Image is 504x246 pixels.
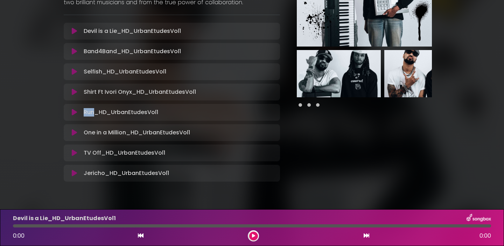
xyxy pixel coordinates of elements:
[84,149,165,157] p: TV Off_HD_UrbanEtudesVol1
[84,108,158,117] p: Run_HD_UrbanEtudesVol1
[84,128,190,137] p: One in a Million_HD_UrbanEtudesVol1
[84,88,196,96] p: Shirt Ft Ivori Onyx_HD_UrbanEtudesVol1
[84,68,166,76] p: Selfish_HD_UrbanEtudesVol1
[84,169,169,177] p: Jericho_HD_UrbanEtudesVol1
[84,27,181,35] p: Devil is a Lie_HD_UrbanEtudesVol1
[297,50,381,97] img: ENOa5DGjSLO2rmeeJziB
[84,47,181,56] p: Band4Band_HD_UrbanEtudesVol1
[384,50,468,97] img: L6vquRBvSmOaEv2ykAGE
